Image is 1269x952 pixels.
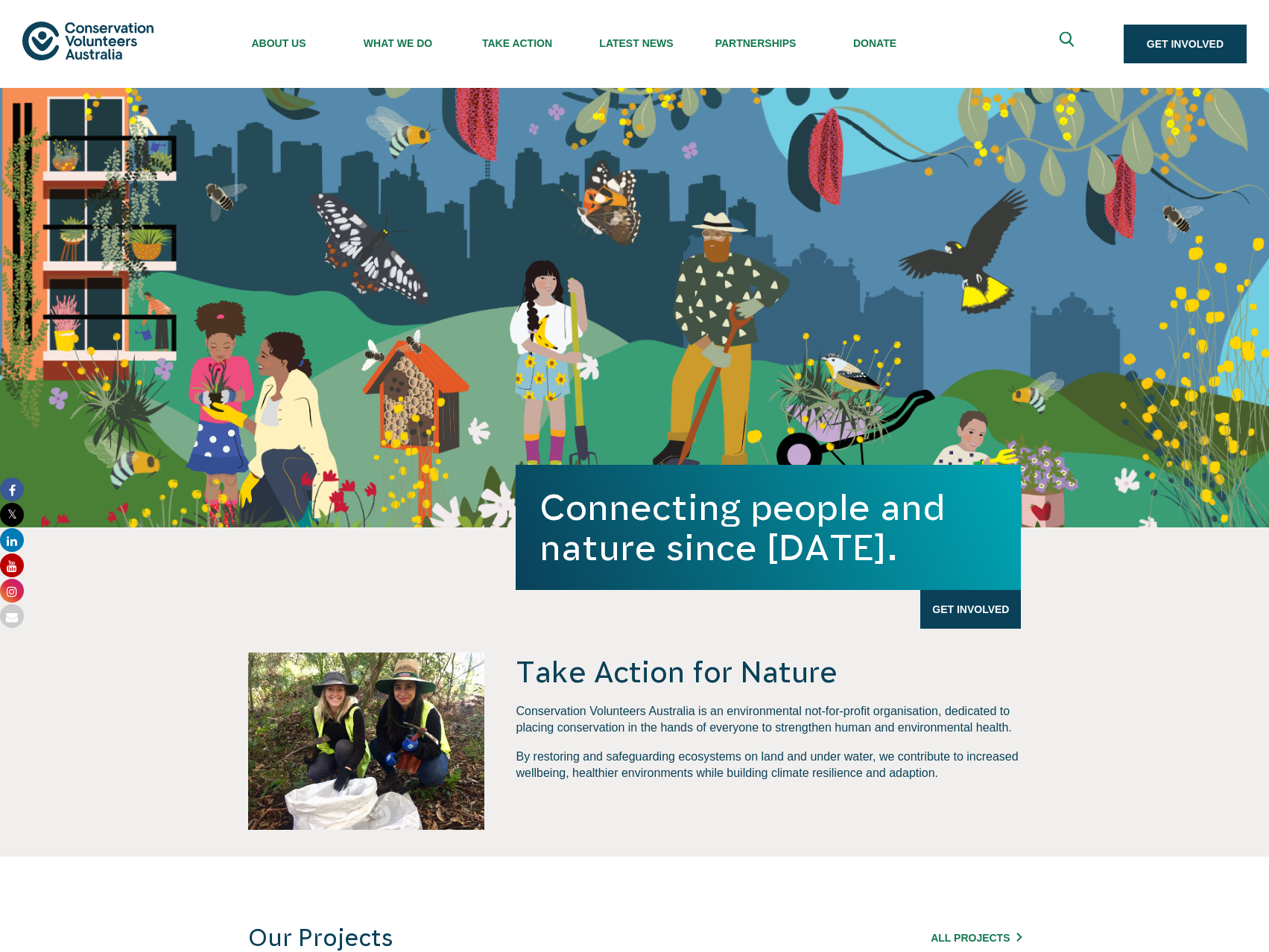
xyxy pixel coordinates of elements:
[516,749,1021,782] p: By restoring and safeguarding ecosystems on land and under water, we contribute to increased well...
[931,932,1021,944] a: All Projects
[458,37,577,49] span: Take Action
[1051,26,1086,62] button: Expand search box Close search box
[920,590,1021,629] a: Get Involved
[516,703,1021,737] p: Conservation Volunteers Australia is an environmental not-for-profit organisation, dedicated to p...
[539,487,997,568] h1: Connecting people and nature since [DATE].
[1059,32,1077,57] span: Expand search box
[1124,25,1247,63] a: Get Involved
[338,37,458,49] span: What We Do
[22,22,154,60] img: logo.svg
[696,37,815,49] span: Partnerships
[219,37,338,49] span: About Us
[815,37,934,49] span: Donate
[516,653,1021,691] h4: Take Action for Nature
[577,37,696,49] span: Latest News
